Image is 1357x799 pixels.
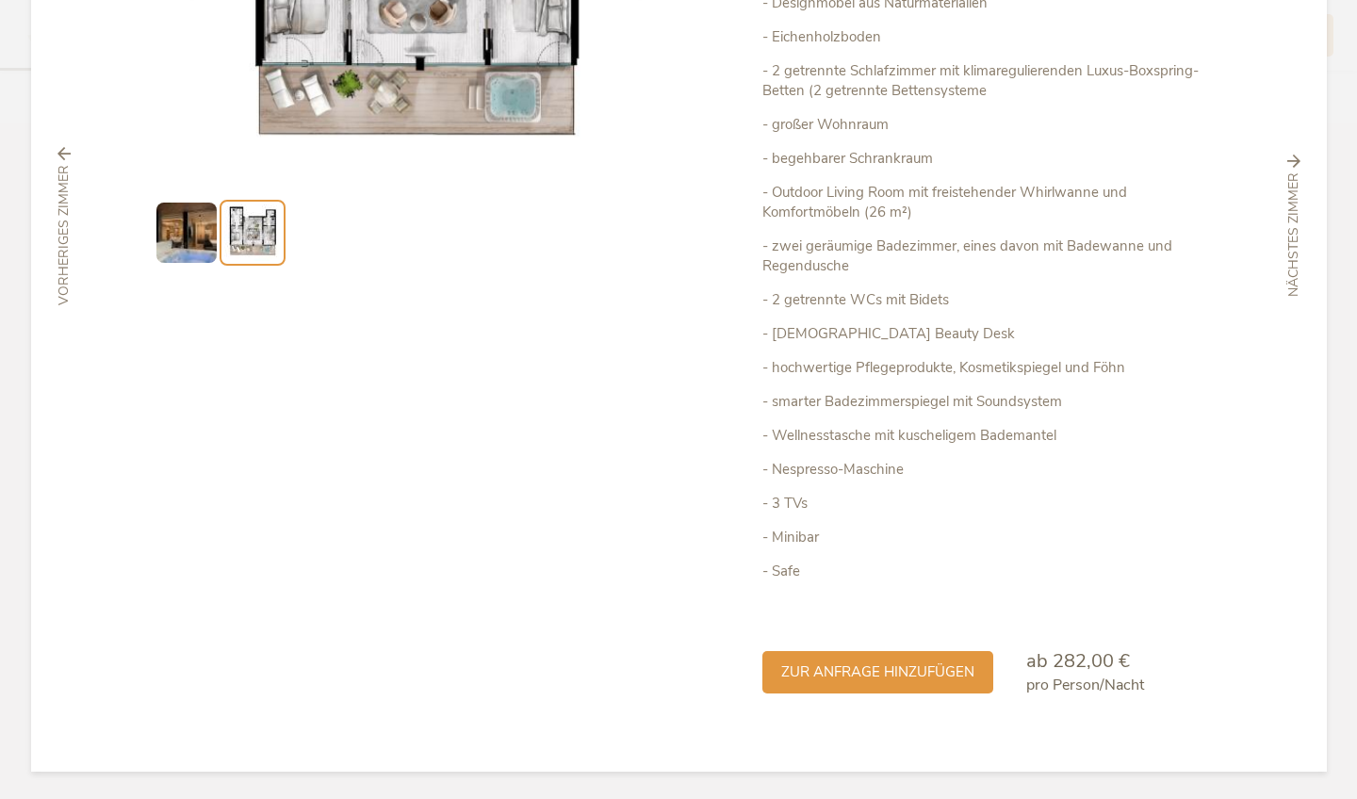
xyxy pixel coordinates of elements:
p: - begehbarer Schrankraum [762,149,1203,169]
p: - großer Wohnraum [762,115,1203,135]
p: - Outdoor Living Room mit freistehender Whirlwanne und Komfortmöbeln (26 m²) [762,183,1203,222]
p: - Minibar [762,528,1203,547]
p: - Safe [762,562,1203,581]
p: - Wellnesstasche mit kuscheligem Bademantel [762,426,1203,446]
p: - hochwertige Pflegeprodukte, Kosmetikspiegel und Föhn [762,358,1203,378]
p: - [DEMOGRAPHIC_DATA] Beauty Desk [762,324,1203,344]
p: - Nespresso-Maschine [762,460,1203,480]
span: ab 282,00 € [1026,648,1130,674]
p: - smarter Badezimmerspiegel mit Soundsystem [762,392,1203,412]
img: Preview [156,203,217,263]
img: Preview [224,204,281,261]
p: - 3 TVs [762,494,1203,514]
p: - 2 getrennte WCs mit Bidets [762,290,1203,310]
span: vorheriges Zimmer [55,165,74,305]
p: - zwei geräumige Badezimmer, eines davon mit Badewanne und Regendusche [762,236,1203,276]
span: zur Anfrage hinzufügen [781,662,974,682]
span: nächstes Zimmer [1284,172,1303,297]
span: pro Person/Nacht [1026,675,1144,695]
